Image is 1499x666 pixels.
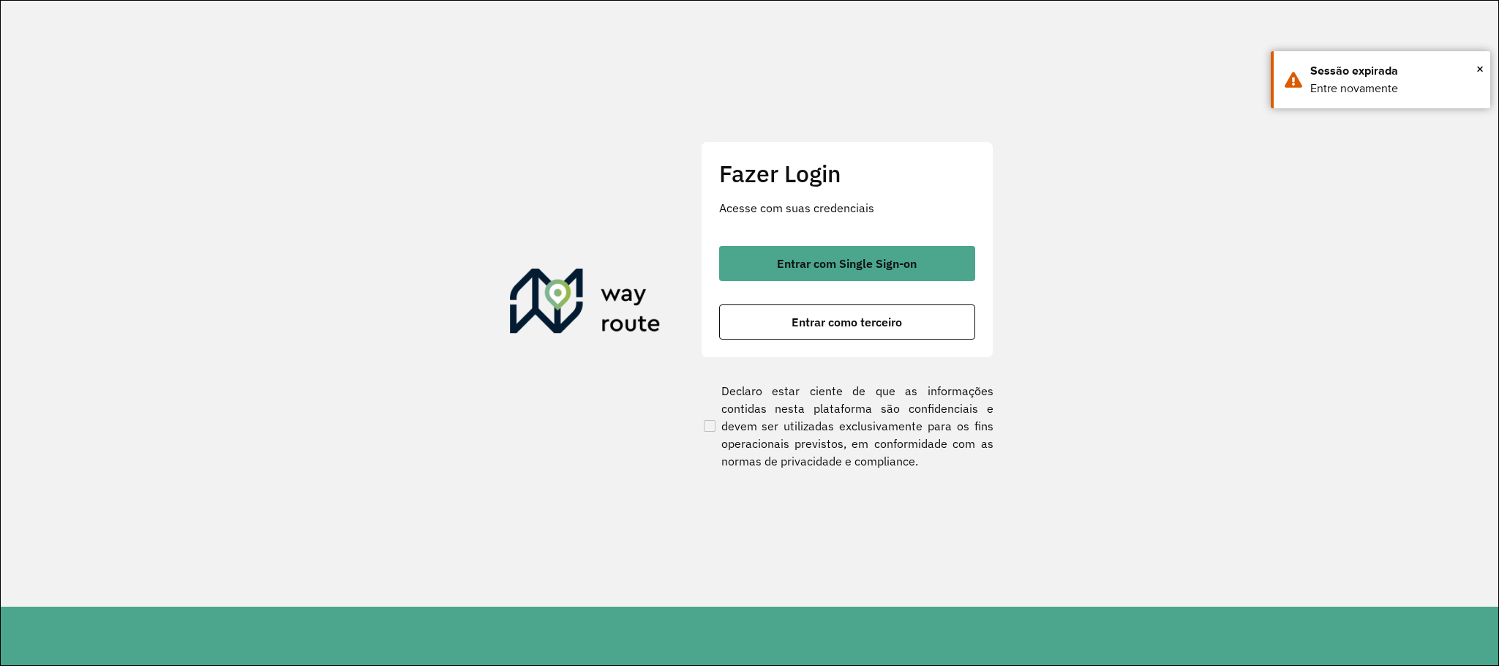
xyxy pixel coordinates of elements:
span: × [1476,58,1484,80]
img: Roteirizador AmbevTech [510,269,661,339]
h2: Fazer Login [719,160,975,187]
div: Entre novamente [1310,80,1479,97]
button: Close [1476,58,1484,80]
span: Entrar como terceiro [792,316,902,328]
label: Declaro estar ciente de que as informações contidas nesta plataforma são confidenciais e devem se... [701,382,993,470]
div: Sessão expirada [1310,62,1479,80]
p: Acesse com suas credenciais [719,199,975,217]
span: Entrar com Single Sign-on [777,258,917,269]
button: button [719,246,975,281]
button: button [719,304,975,340]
